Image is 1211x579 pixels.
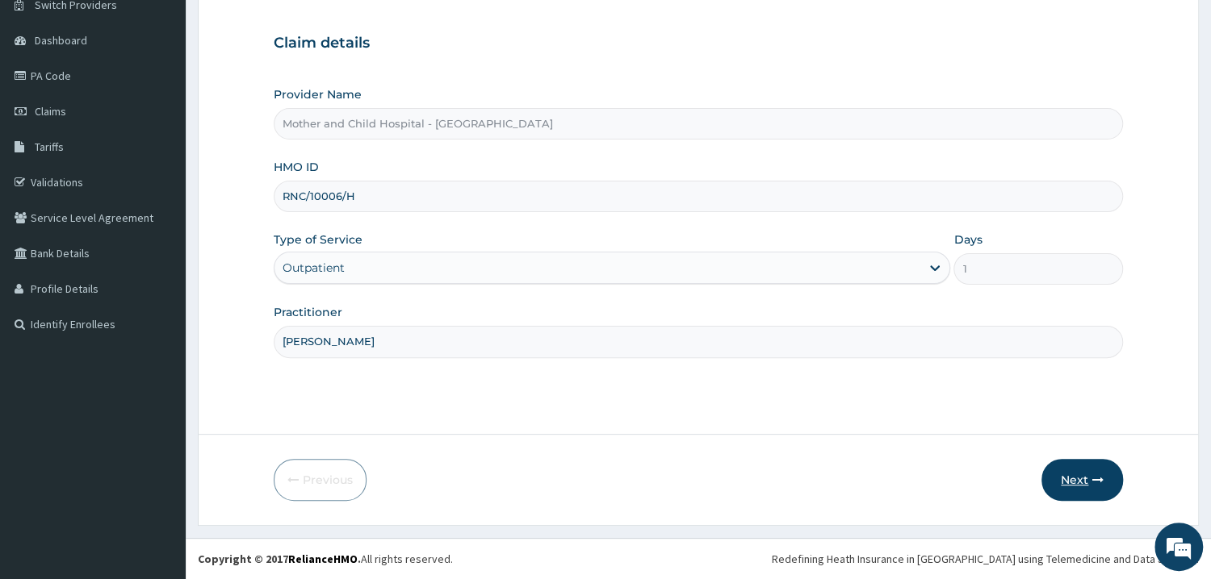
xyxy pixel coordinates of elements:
[274,231,362,248] label: Type of Service
[35,33,87,48] span: Dashboard
[274,326,1123,357] input: Enter Name
[274,304,342,320] label: Practitioner
[274,86,362,102] label: Provider Name
[288,552,358,566] a: RelianceHMO
[35,104,66,119] span: Claims
[265,8,304,47] div: Minimize live chat window
[186,538,1211,579] footer: All rights reserved.
[274,35,1123,52] h3: Claim details
[274,159,319,175] label: HMO ID
[84,90,271,111] div: Chat with us now
[953,231,982,248] label: Days
[35,140,64,154] span: Tariffs
[772,551,1199,567] div: Redefining Heath Insurance in [GEOGRAPHIC_DATA] using Telemedicine and Data Science!
[8,398,308,454] textarea: Type your message and hit 'Enter'
[274,181,1123,212] input: Enter HMO ID
[198,552,361,566] strong: Copyright © 2017 .
[30,81,65,121] img: d_794563401_company_1708531726252_794563401
[94,181,223,344] span: We're online!
[274,459,367,501] button: Previous
[283,260,345,276] div: Outpatient
[1041,459,1123,501] button: Next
